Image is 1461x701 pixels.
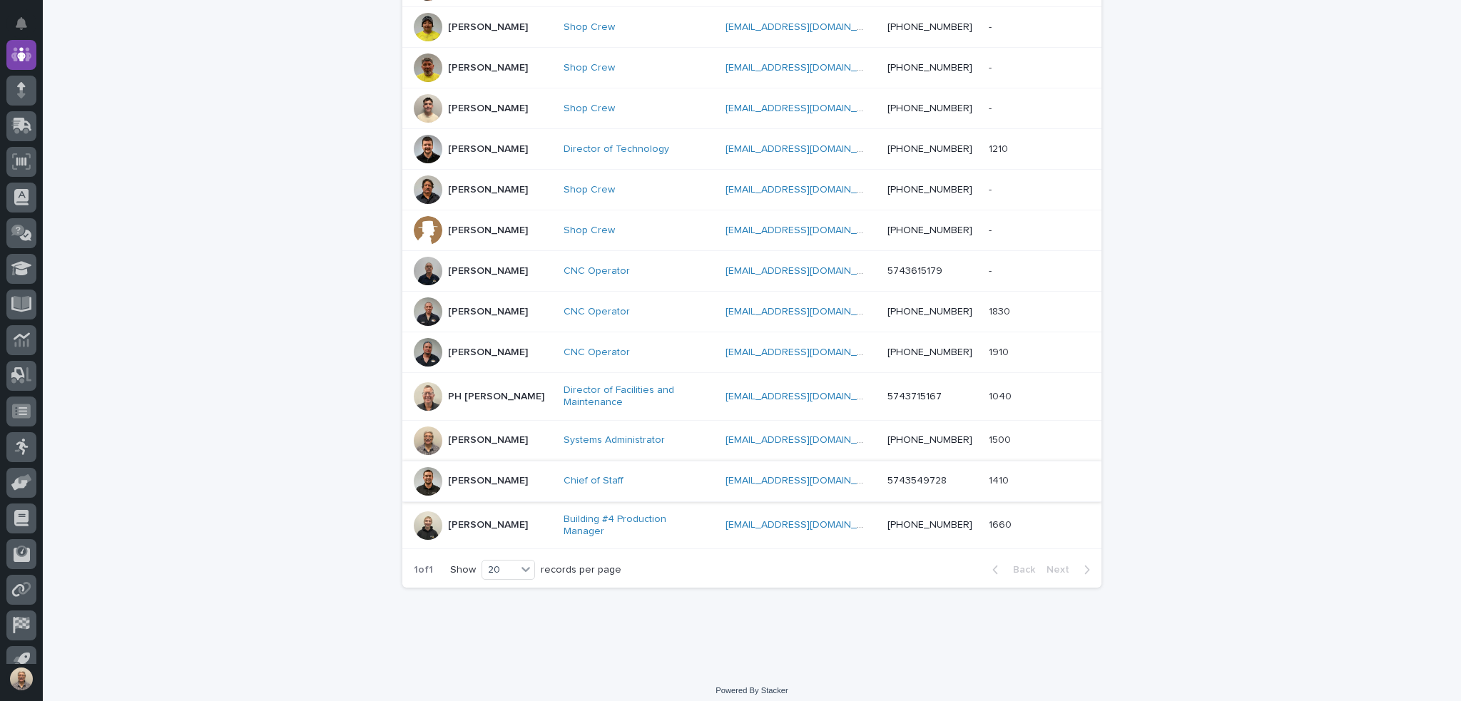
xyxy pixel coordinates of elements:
[564,21,615,34] a: Shop Crew
[448,225,528,237] p: [PERSON_NAME]
[402,251,1101,292] tr: [PERSON_NAME]CNC Operator [EMAIL_ADDRESS][DOMAIN_NAME] 5743615179--
[448,519,528,531] p: [PERSON_NAME]
[989,181,994,196] p: -
[448,21,528,34] p: [PERSON_NAME]
[887,392,942,401] a: 5743715167
[887,520,972,530] a: [PHONE_NUMBER]
[448,103,528,115] p: [PERSON_NAME]
[564,513,706,538] a: Building #4 Production Manager
[564,347,630,359] a: CNC Operator
[564,434,665,446] a: Systems Administrator
[726,225,887,235] a: [EMAIL_ADDRESS][DOMAIN_NAME]
[989,19,994,34] p: -
[887,266,942,276] a: 5743615179
[18,17,36,40] div: Notifications
[564,225,615,237] a: Shop Crew
[887,103,972,113] a: [PHONE_NUMBER]
[564,306,630,318] a: CNC Operator
[482,563,516,578] div: 20
[564,475,623,487] a: Chief of Staff
[887,476,947,486] a: 5743549728
[726,266,887,276] a: [EMAIL_ADDRESS][DOMAIN_NAME]
[989,388,1014,403] p: 1040
[448,143,528,155] p: [PERSON_NAME]
[887,347,972,357] a: [PHONE_NUMBER]
[564,184,615,196] a: Shop Crew
[402,7,1101,48] tr: [PERSON_NAME]Shop Crew [EMAIL_ADDRESS][DOMAIN_NAME] [PHONE_NUMBER]--
[402,332,1101,373] tr: [PERSON_NAME]CNC Operator [EMAIL_ADDRESS][DOMAIN_NAME] [PHONE_NUMBER]19101910
[981,563,1041,576] button: Back
[726,392,887,401] a: [EMAIL_ADDRESS][DOMAIN_NAME]
[448,391,544,403] p: PH [PERSON_NAME]
[726,520,887,530] a: [EMAIL_ADDRESS][DOMAIN_NAME]
[402,88,1101,129] tr: [PERSON_NAME]Shop Crew [EMAIL_ADDRESS][DOMAIN_NAME] [PHONE_NUMBER]--
[887,225,972,235] a: [PHONE_NUMBER]
[564,103,615,115] a: Shop Crew
[989,344,1012,359] p: 1910
[1047,565,1078,575] span: Next
[726,185,887,195] a: [EMAIL_ADDRESS][DOMAIN_NAME]
[989,516,1014,531] p: 1660
[887,63,972,73] a: [PHONE_NUMBER]
[726,476,887,486] a: [EMAIL_ADDRESS][DOMAIN_NAME]
[450,564,476,576] p: Show
[402,461,1101,501] tr: [PERSON_NAME]Chief of Staff [EMAIL_ADDRESS][DOMAIN_NAME] 574354972814101410
[448,475,528,487] p: [PERSON_NAME]
[448,306,528,318] p: [PERSON_NAME]
[726,435,887,445] a: [EMAIL_ADDRESS][DOMAIN_NAME]
[989,303,1013,318] p: 1830
[989,472,1012,487] p: 1410
[6,664,36,694] button: users-avatar
[887,307,972,317] a: [PHONE_NUMBER]
[716,686,788,695] a: Powered By Stacker
[989,262,994,277] p: -
[1004,565,1035,575] span: Back
[726,307,887,317] a: [EMAIL_ADDRESS][DOMAIN_NAME]
[989,222,994,237] p: -
[448,184,528,196] p: [PERSON_NAME]
[726,144,887,154] a: [EMAIL_ADDRESS][DOMAIN_NAME]
[1041,563,1101,576] button: Next
[989,100,994,115] p: -
[564,384,706,409] a: Director of Facilities and Maintenance
[402,373,1101,421] tr: PH [PERSON_NAME]Director of Facilities and Maintenance [EMAIL_ADDRESS][DOMAIN_NAME] 5743715167104...
[541,564,621,576] p: records per page
[448,347,528,359] p: [PERSON_NAME]
[989,59,994,74] p: -
[402,501,1101,549] tr: [PERSON_NAME]Building #4 Production Manager [EMAIL_ADDRESS][DOMAIN_NAME] [PHONE_NUMBER]16601660
[887,144,972,154] a: [PHONE_NUMBER]
[402,210,1101,251] tr: [PERSON_NAME]Shop Crew [EMAIL_ADDRESS][DOMAIN_NAME] [PHONE_NUMBER]--
[402,48,1101,88] tr: [PERSON_NAME]Shop Crew [EMAIL_ADDRESS][DOMAIN_NAME] [PHONE_NUMBER]--
[887,185,972,195] a: [PHONE_NUMBER]
[989,140,1011,155] p: 1210
[564,265,630,277] a: CNC Operator
[448,62,528,74] p: [PERSON_NAME]
[726,103,887,113] a: [EMAIL_ADDRESS][DOMAIN_NAME]
[989,431,1014,446] p: 1500
[564,62,615,74] a: Shop Crew
[402,170,1101,210] tr: [PERSON_NAME]Shop Crew [EMAIL_ADDRESS][DOMAIN_NAME] [PHONE_NUMBER]--
[402,420,1101,461] tr: [PERSON_NAME]Systems Administrator [EMAIL_ADDRESS][DOMAIN_NAME] [PHONE_NUMBER]15001500
[564,143,669,155] a: Director of Technology
[402,553,444,588] p: 1 of 1
[6,9,36,39] button: Notifications
[402,129,1101,170] tr: [PERSON_NAME]Director of Technology [EMAIL_ADDRESS][DOMAIN_NAME] [PHONE_NUMBER]12101210
[448,434,528,446] p: [PERSON_NAME]
[887,22,972,32] a: [PHONE_NUMBER]
[402,292,1101,332] tr: [PERSON_NAME]CNC Operator [EMAIL_ADDRESS][DOMAIN_NAME] [PHONE_NUMBER]18301830
[887,435,972,445] a: [PHONE_NUMBER]
[726,63,887,73] a: [EMAIL_ADDRESS][DOMAIN_NAME]
[726,22,887,32] a: [EMAIL_ADDRESS][DOMAIN_NAME]
[726,347,887,357] a: [EMAIL_ADDRESS][DOMAIN_NAME]
[448,265,528,277] p: [PERSON_NAME]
